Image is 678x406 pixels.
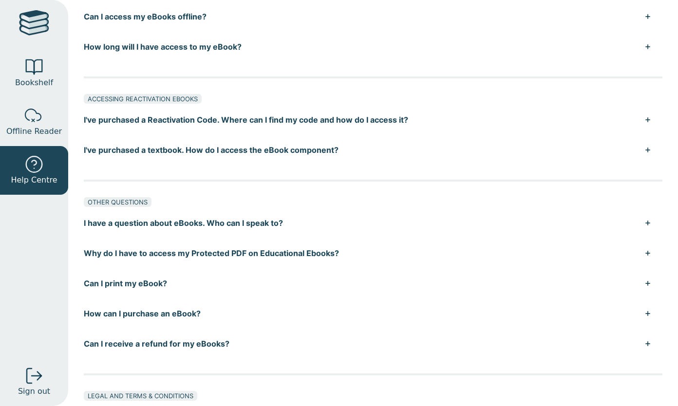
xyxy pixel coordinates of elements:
[84,1,662,32] button: Can I access my eBooks offline?
[18,386,50,397] span: Sign out
[15,77,53,89] span: Bookshelf
[84,268,662,298] button: Can I print my eBook?
[84,208,662,238] button: I have a question about eBooks. Who can I speak to?
[84,238,662,268] button: Why do I have to access my Protected PDF on Educational Ebooks?
[6,126,62,137] span: Offline Reader
[84,105,662,135] button: I've purchased a Reactivation Code. Where can I find my code and how do I access it?
[84,329,662,359] button: Can I receive a refund for my eBooks?
[84,32,662,62] button: How long will I have access to my eBook?
[84,298,662,329] button: How can I purchase an eBook?
[84,391,197,401] div: LEGAL AND TERMS & CONDITIONS
[84,197,151,207] div: OTHER QUESTIONS
[84,94,202,104] div: ACCESSING REACTIVATION EBOOKS
[11,174,57,186] span: Help Centre
[84,135,662,165] button: I've purchased a textbook. How do I access the eBook component?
